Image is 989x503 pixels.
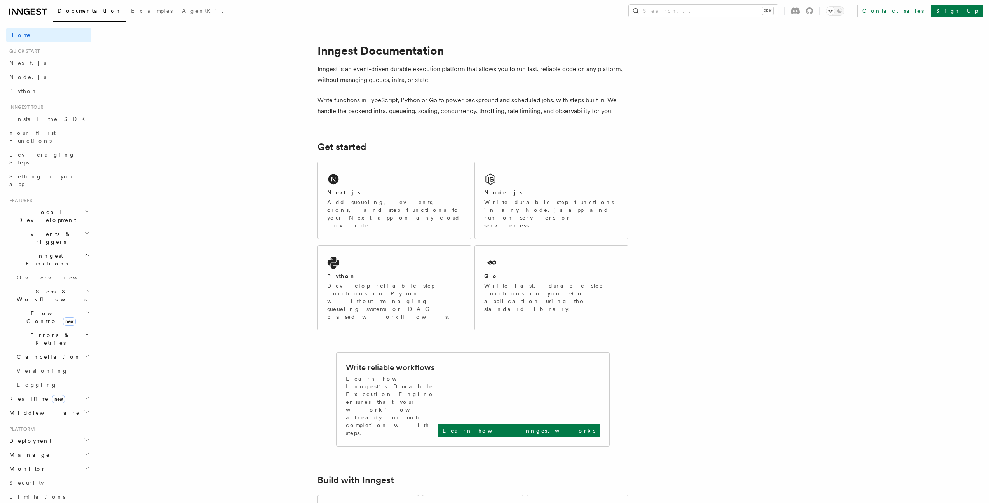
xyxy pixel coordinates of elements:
[484,282,619,313] p: Write fast, durable step functions in your Go application using the standard library.
[6,70,91,84] a: Node.js
[438,424,600,437] a: Learn how Inngest works
[9,116,90,122] span: Install the SDK
[629,5,778,17] button: Search...⌘K
[9,494,65,500] span: Limitations
[9,74,46,80] span: Node.js
[6,208,85,224] span: Local Development
[6,437,51,445] span: Deployment
[131,8,173,14] span: Examples
[6,112,91,126] a: Install the SDK
[6,104,44,110] span: Inngest tour
[6,451,50,459] span: Manage
[6,28,91,42] a: Home
[52,395,65,403] span: new
[317,245,471,330] a: PythonDevelop reliable step functions in Python without managing queueing systems or DAG based wo...
[6,48,40,54] span: Quick start
[6,476,91,490] a: Security
[6,205,91,227] button: Local Development
[826,6,844,16] button: Toggle dark mode
[6,392,91,406] button: Realtimenew
[6,126,91,148] a: Your first Functions
[14,350,91,364] button: Cancellation
[9,60,46,66] span: Next.js
[14,331,84,347] span: Errors & Retries
[14,353,81,361] span: Cancellation
[6,409,80,417] span: Middleware
[14,328,91,350] button: Errors & Retries
[6,434,91,448] button: Deployment
[126,2,177,21] a: Examples
[6,406,91,420] button: Middleware
[6,56,91,70] a: Next.js
[14,306,91,328] button: Flow Controlnew
[327,272,356,280] h2: Python
[6,465,46,473] span: Monitor
[177,2,228,21] a: AgentKit
[14,364,91,378] a: Versioning
[9,88,38,94] span: Python
[443,427,595,435] p: Learn how Inngest works
[317,141,366,152] a: Get started
[53,2,126,22] a: Documentation
[6,227,91,249] button: Events & Triggers
[346,375,438,437] p: Learn how Inngest's Durable Execution Engine ensures that your workflow already run until complet...
[6,84,91,98] a: Python
[6,271,91,392] div: Inngest Functions
[17,382,57,388] span: Logging
[327,282,462,321] p: Develop reliable step functions in Python without managing queueing systems or DAG based workflows.
[6,426,35,432] span: Platform
[17,368,68,374] span: Versioning
[6,230,85,246] span: Events & Triggers
[474,162,628,239] a: Node.jsWrite durable step functions in any Node.js app and run on servers or serverless.
[317,44,628,58] h1: Inngest Documentation
[9,173,76,187] span: Setting up your app
[6,148,91,169] a: Leveraging Steps
[9,31,31,39] span: Home
[931,5,983,17] a: Sign Up
[317,95,628,117] p: Write functions in TypeScript, Python or Go to power background and scheduled jobs, with steps bu...
[317,162,471,239] a: Next.jsAdd queueing, events, crons, and step functions to your Next app on any cloud provider.
[6,395,65,403] span: Realtime
[9,130,56,144] span: Your first Functions
[9,480,44,486] span: Security
[6,169,91,191] a: Setting up your app
[182,8,223,14] span: AgentKit
[14,288,87,303] span: Steps & Workflows
[484,189,523,196] h2: Node.js
[857,5,928,17] a: Contact sales
[317,475,394,486] a: Build with Inngest
[14,378,91,392] a: Logging
[762,7,773,15] kbd: ⌘K
[346,362,434,373] h2: Write reliable workflows
[17,274,97,281] span: Overview
[6,197,32,204] span: Features
[474,245,628,330] a: GoWrite fast, durable step functions in your Go application using the standard library.
[63,317,76,326] span: new
[327,198,462,229] p: Add queueing, events, crons, and step functions to your Next app on any cloud provider.
[317,64,628,86] p: Inngest is an event-driven durable execution platform that allows you to run fast, reliable code ...
[6,462,91,476] button: Monitor
[484,272,498,280] h2: Go
[484,198,619,229] p: Write durable step functions in any Node.js app and run on servers or serverless.
[327,189,361,196] h2: Next.js
[14,285,91,306] button: Steps & Workflows
[6,448,91,462] button: Manage
[14,271,91,285] a: Overview
[58,8,122,14] span: Documentation
[9,152,75,166] span: Leveraging Steps
[6,252,84,267] span: Inngest Functions
[6,249,91,271] button: Inngest Functions
[14,309,85,325] span: Flow Control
